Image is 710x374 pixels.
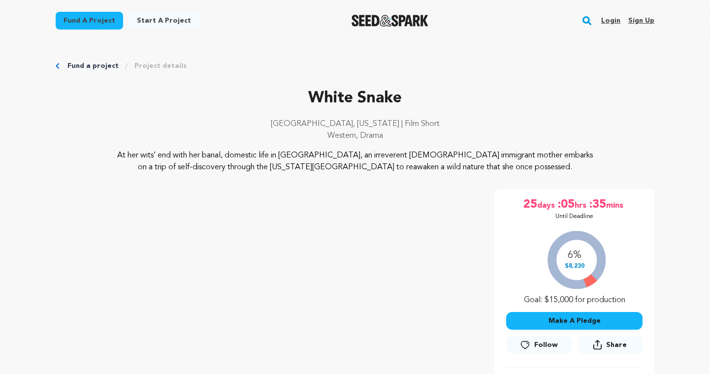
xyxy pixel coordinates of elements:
p: [GEOGRAPHIC_DATA], [US_STATE] | Film Short [56,118,654,130]
a: Seed&Spark Homepage [352,15,429,27]
a: Login [601,13,620,29]
span: mins [606,197,625,213]
span: Share [606,340,627,350]
a: Fund a project [67,61,119,71]
span: days [537,197,557,213]
p: Western, Drama [56,130,654,142]
a: Project details [134,61,187,71]
a: Fund a project [56,12,123,30]
span: hrs [575,197,588,213]
a: Follow [506,336,571,354]
span: 25 [523,197,537,213]
span: :05 [557,197,575,213]
a: Sign up [628,13,654,29]
p: White Snake [56,87,654,110]
span: :35 [588,197,606,213]
a: Start a project [129,12,199,30]
button: Make A Pledge [506,312,643,330]
span: Follow [534,340,558,350]
div: Breadcrumb [56,61,654,71]
span: Share [578,336,643,358]
img: Seed&Spark Logo Dark Mode [352,15,429,27]
button: Share [578,336,643,354]
p: Until Deadline [555,213,593,220]
p: At her wits’ end with her banal, domestic life in [GEOGRAPHIC_DATA], an irreverent [DEMOGRAPHIC_D... [116,150,595,173]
